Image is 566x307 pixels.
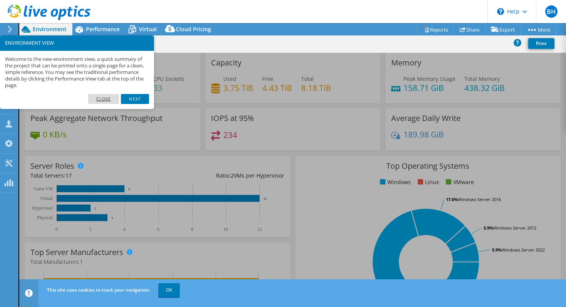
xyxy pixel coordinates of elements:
[33,25,67,33] span: Environment
[176,25,211,33] span: Cloud Pricing
[5,40,149,45] h3: ENVIRONMENT VIEW
[47,287,150,293] span: This site uses cookies to track your navigation.
[417,23,454,35] a: Reports
[139,25,157,33] span: Virtual
[86,25,120,33] span: Performance
[521,23,556,35] a: More
[454,23,486,35] a: Share
[497,8,504,15] svg: \n
[88,94,119,104] a: Close
[485,23,521,35] a: Export
[158,283,180,297] a: OK
[545,5,558,18] span: BH
[528,38,554,49] a: Print
[121,94,149,104] a: Next
[5,56,149,89] p: Welcome to the new environment view, a quick summary of the project that can be printed onto a si...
